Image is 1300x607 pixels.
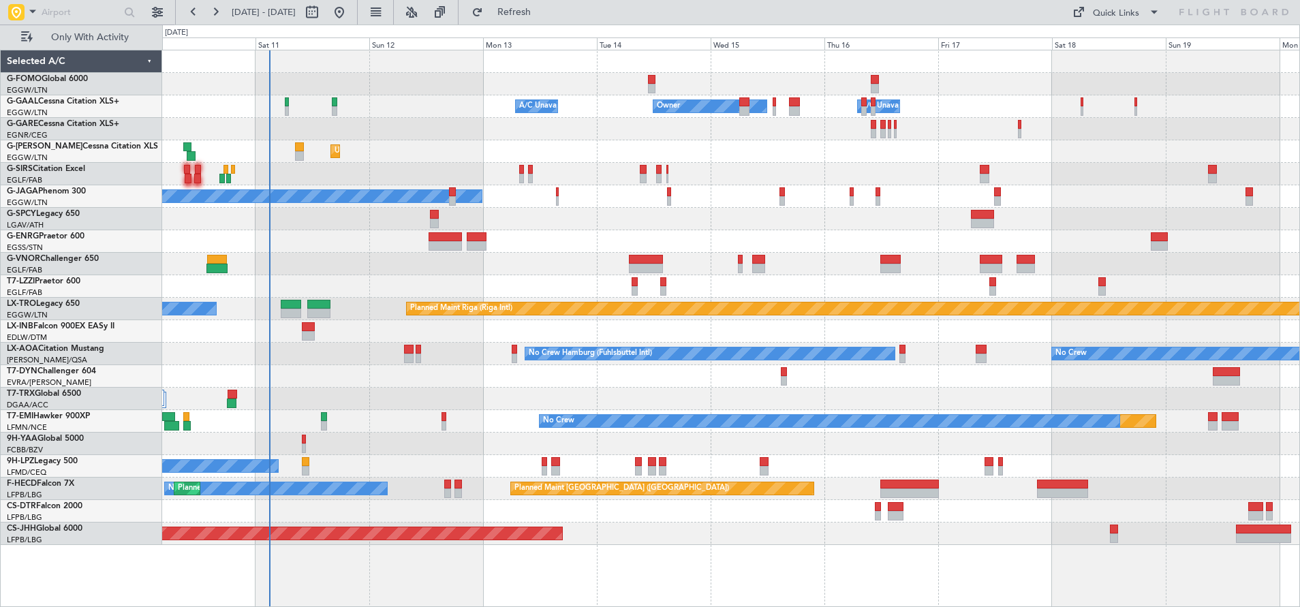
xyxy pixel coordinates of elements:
a: EGGW/LTN [7,310,48,320]
a: LFMN/NCE [7,422,47,433]
span: LX-INB [7,322,33,330]
div: Sun 12 [369,37,483,50]
div: Fri 10 [141,37,255,50]
div: Planned Maint [GEOGRAPHIC_DATA] ([GEOGRAPHIC_DATA]) [178,478,392,499]
a: EGLF/FAB [7,265,42,275]
div: No Crew Hamburg (Fuhlsbuttel Intl) [529,343,652,364]
span: T7-LZZI [7,277,35,285]
div: No Crew [1055,343,1087,364]
a: EGGW/LTN [7,85,48,95]
span: F-HECD [7,480,37,488]
a: CS-DTRFalcon 2000 [7,502,82,510]
div: Sun 19 [1166,37,1280,50]
a: EVRA/[PERSON_NAME] [7,377,91,388]
div: Planned Maint Riga (Riga Intl) [410,298,512,319]
a: DGAA/ACC [7,400,48,410]
a: G-SIRSCitation Excel [7,165,85,173]
a: EGNR/CEG [7,130,48,140]
a: LFPB/LBG [7,512,42,523]
div: Unplanned Maint [GEOGRAPHIC_DATA] ([GEOGRAPHIC_DATA]) [335,141,559,161]
a: G-VNORChallenger 650 [7,255,99,263]
a: EGGW/LTN [7,198,48,208]
a: LX-INBFalcon 900EX EASy II [7,322,114,330]
div: A/C Unavailable [861,96,918,116]
a: T7-LZZIPraetor 600 [7,277,80,285]
a: EGLF/FAB [7,287,42,298]
span: G-GAAL [7,97,38,106]
a: G-SPCYLegacy 650 [7,210,80,218]
a: EGGW/LTN [7,153,48,163]
span: G-ENRG [7,232,39,240]
a: LFPB/LBG [7,535,42,545]
span: G-[PERSON_NAME] [7,142,82,151]
span: 9H-YAA [7,435,37,443]
div: Fri 17 [938,37,1052,50]
div: Planned Maint [GEOGRAPHIC_DATA] ([GEOGRAPHIC_DATA]) [514,478,729,499]
a: G-ENRGPraetor 600 [7,232,84,240]
a: EGGW/LTN [7,108,48,118]
div: Tue 14 [597,37,711,50]
span: Only With Activity [35,33,144,42]
span: LX-AOA [7,345,38,353]
div: No Crew [168,478,200,499]
a: 9H-YAAGlobal 5000 [7,435,84,443]
div: Quick Links [1093,7,1139,20]
span: G-JAGA [7,187,38,196]
span: 9H-LPZ [7,457,34,465]
span: G-SIRS [7,165,33,173]
a: 9H-LPZLegacy 500 [7,457,78,465]
span: T7-TRX [7,390,35,398]
a: G-GAALCessna Citation XLS+ [7,97,119,106]
div: [DATE] [165,27,188,39]
a: CS-JHHGlobal 6000 [7,525,82,533]
div: Sat 11 [256,37,369,50]
input: Airport [42,2,120,22]
a: F-HECDFalcon 7X [7,480,74,488]
div: Owner [657,96,680,116]
a: G-FOMOGlobal 6000 [7,75,88,83]
a: LX-TROLegacy 650 [7,300,80,308]
a: T7-TRXGlobal 6500 [7,390,81,398]
div: A/C Unavailable [519,96,576,116]
a: EGLF/FAB [7,175,42,185]
a: T7-DYNChallenger 604 [7,367,96,375]
button: Refresh [465,1,547,23]
div: No Crew [543,411,574,431]
span: CS-DTR [7,502,36,510]
div: Sat 18 [1052,37,1166,50]
a: FCBB/BZV [7,445,43,455]
a: LGAV/ATH [7,220,44,230]
a: LX-AOACitation Mustang [7,345,104,353]
span: G-FOMO [7,75,42,83]
span: G-GARE [7,120,38,128]
span: G-SPCY [7,210,36,218]
span: [DATE] - [DATE] [232,6,296,18]
a: G-GARECessna Citation XLS+ [7,120,119,128]
div: Mon 13 [483,37,597,50]
a: LFMD/CEQ [7,467,46,478]
a: [PERSON_NAME]/QSA [7,355,87,365]
span: CS-JHH [7,525,36,533]
span: LX-TRO [7,300,36,308]
a: G-JAGAPhenom 300 [7,187,86,196]
span: T7-DYN [7,367,37,375]
span: G-VNOR [7,255,40,263]
a: EDLW/DTM [7,332,47,343]
a: G-[PERSON_NAME]Cessna Citation XLS [7,142,158,151]
span: Refresh [486,7,543,17]
a: EGSS/STN [7,243,43,253]
div: Thu 16 [824,37,938,50]
button: Only With Activity [15,27,148,48]
span: T7-EMI [7,412,33,420]
a: LFPB/LBG [7,490,42,500]
button: Quick Links [1066,1,1166,23]
div: Wed 15 [711,37,824,50]
a: T7-EMIHawker 900XP [7,412,90,420]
